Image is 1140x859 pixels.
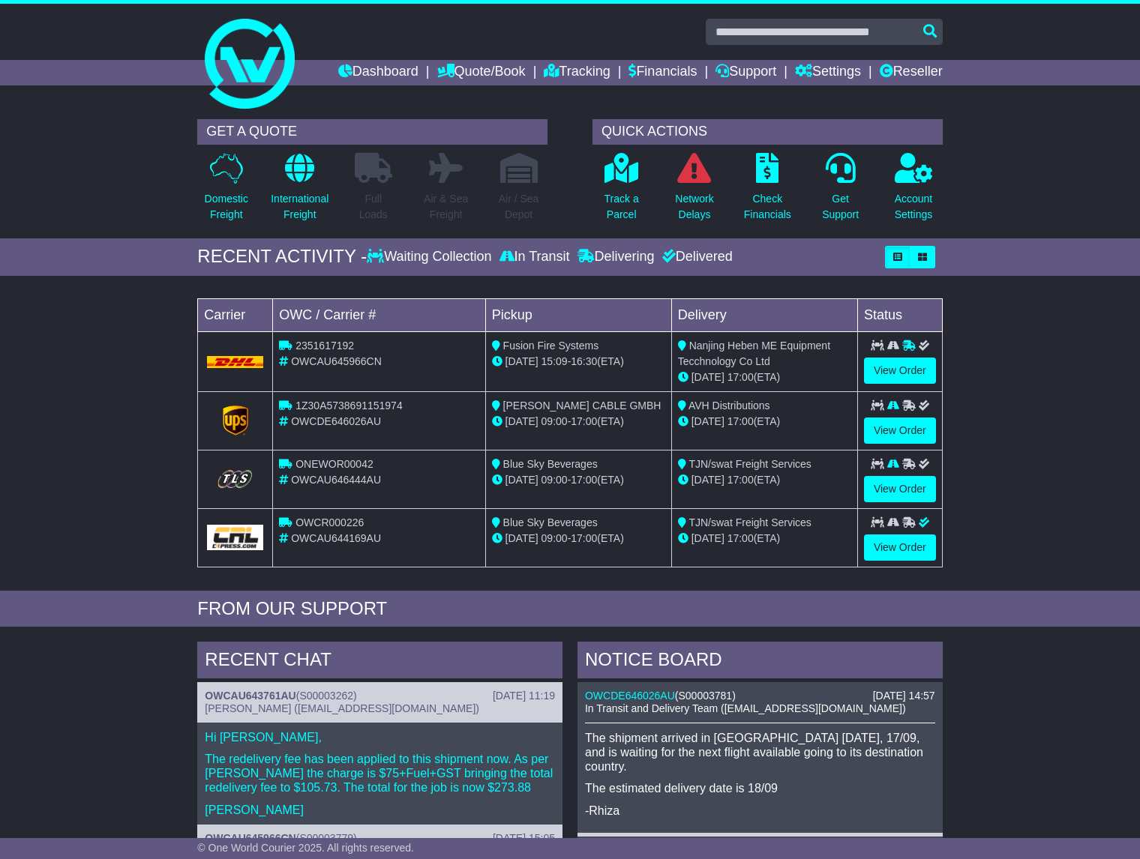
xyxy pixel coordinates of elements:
span: OWCAU646444AU [291,474,381,486]
p: Account Settings [895,191,933,223]
p: Full Loads [355,191,392,223]
span: [DATE] [691,371,724,383]
div: Delivered [658,249,733,265]
td: Pickup [485,298,671,331]
a: Reseller [880,60,943,85]
span: [DATE] [505,355,538,367]
span: 2351617192 [295,340,354,352]
a: View Order [864,358,936,384]
span: [PERSON_NAME] CABLE GMBH [503,400,661,412]
p: Air & Sea Freight [424,191,468,223]
div: (ETA) [678,531,851,546]
p: The redelivery fee has been applied to this shipment now. As per [PERSON_NAME] the charge is $75+... [205,752,555,795]
div: In Transit [496,249,574,265]
span: [DATE] [505,474,538,486]
div: - (ETA) [492,531,665,546]
p: The estimated delivery date is 18/09 [585,781,935,795]
a: View Order [864,534,936,561]
span: [DATE] [505,532,538,544]
a: View Order [864,418,936,444]
span: AVH Distributions [688,400,770,412]
span: OWCAU645966CN [291,355,382,367]
img: GetCarrierServiceLogo [207,467,263,490]
div: [DATE] 15:05 [493,832,555,845]
span: S00003781 [678,690,732,702]
a: Support [715,60,776,85]
a: AccountSettings [894,152,934,231]
span: 17:00 [727,474,754,486]
a: OWCAU645966CN [205,832,295,844]
p: Air / Sea Depot [499,191,539,223]
span: Fusion Fire Systems [503,340,599,352]
p: The shipment arrived in [GEOGRAPHIC_DATA] [DATE], 17/09, and is waiting for the next flight avail... [585,731,935,774]
div: NOTICE BOARD [577,642,943,682]
span: TJN/swat Freight Services [688,516,811,528]
td: OWC / Carrier # [273,298,485,331]
a: NetworkDelays [674,152,714,231]
p: [PERSON_NAME] [205,803,555,817]
a: Financials [628,60,697,85]
span: 16:30 [571,355,597,367]
span: [DATE] [691,415,724,427]
span: Blue Sky Beverages [503,458,598,470]
p: Track a Parcel [604,191,639,223]
p: -Rhiza [585,804,935,818]
a: DomesticFreight [204,152,249,231]
a: InternationalFreight [270,152,329,231]
span: OWCDE646026AU [291,415,381,427]
p: Network Delays [675,191,713,223]
div: FROM OUR SUPPORT [197,598,942,620]
span: Nanjing Heben ME Equipment Tecchnology Co Ltd [678,340,830,367]
img: GetCarrierServiceLogo [223,406,248,435]
div: Waiting Collection [367,249,495,265]
span: 17:00 [727,415,754,427]
div: [DATE] 11:19 [493,690,555,702]
p: International Freight [271,191,328,223]
p: Domestic Freight [205,191,248,223]
div: - (ETA) [492,472,665,488]
div: (ETA) [678,370,851,385]
img: DHL.png [207,356,263,368]
span: [DATE] [505,415,538,427]
span: 17:00 [571,532,597,544]
a: Track aParcel [604,152,640,231]
div: (ETA) [678,472,851,488]
a: View Order [864,476,936,502]
span: 09:00 [541,532,568,544]
a: GetSupport [821,152,859,231]
span: 09:00 [541,415,568,427]
td: Status [857,298,942,331]
span: 17:00 [571,415,597,427]
span: 15:09 [541,355,568,367]
div: Delivering [574,249,658,265]
div: GET A QUOTE [197,119,547,145]
div: QUICK ACTIONS [592,119,943,145]
a: OWCDE646026AU [585,690,675,702]
span: 17:00 [727,532,754,544]
td: Carrier [198,298,273,331]
a: Tracking [544,60,610,85]
span: [DATE] [691,532,724,544]
div: ( ) [585,690,935,702]
span: OWCR000226 [295,516,364,528]
span: OWCAU644169AU [291,532,381,544]
div: ( ) [205,832,555,845]
span: 17:00 [727,371,754,383]
span: [PERSON_NAME] ([EMAIL_ADDRESS][DOMAIN_NAME]) [205,702,479,714]
p: Hi [PERSON_NAME], [205,730,555,744]
span: 17:00 [571,474,597,486]
span: 1Z30A5738691151974 [295,400,402,412]
span: In Transit and Delivery Team ([EMAIL_ADDRESS][DOMAIN_NAME]) [585,702,906,714]
span: S00003779 [299,832,353,844]
div: - (ETA) [492,354,665,370]
a: Quote/Book [437,60,526,85]
p: Check Financials [744,191,791,223]
div: - (ETA) [492,414,665,429]
div: (ETA) [678,414,851,429]
a: OWCAU643761AU [205,690,295,702]
a: Settings [795,60,861,85]
a: CheckFinancials [743,152,792,231]
div: RECENT ACTIVITY - [197,246,367,268]
div: [DATE] 14:57 [873,690,935,702]
span: © One World Courier 2025. All rights reserved. [197,842,414,854]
